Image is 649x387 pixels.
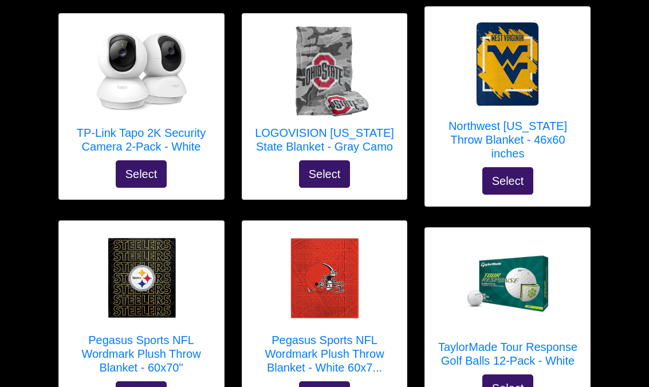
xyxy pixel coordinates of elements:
[462,19,553,110] img: Northwest West Virginia Throw Blanket - 46x60 inches
[278,233,370,325] img: Pegasus Sports NFL Wordmark Plush Throw Blanket - White 60x70"
[482,168,534,195] button: Select
[70,334,213,375] h5: Pegasus Sports NFL Wordmark Plush Throw Blanket - 60x70"
[299,161,351,188] button: Select
[462,254,553,317] img: TaylorMade Tour Response Golf Balls 12-Pack - White
[116,161,167,188] button: Select
[254,127,396,154] h5: LOGOVISION [US_STATE] State Blanket - Gray Camo
[436,120,579,161] h5: Northwest [US_STATE] Throw Blanket - 46x60 inches
[70,233,213,382] a: Pegasus Sports NFL Wordmark Plush Throw Blanket - 60x70" Pegasus Sports NFL Wordmark Plush Throw ...
[436,341,579,368] h5: TaylorMade Tour Response Golf Balls 12-Pack - White
[254,26,396,161] a: LOGOVISION Ohio State Blanket - Gray Camo LOGOVISION [US_STATE] State Blanket - Gray Camo
[254,334,396,375] h5: Pegasus Sports NFL Wordmark Plush Throw Blanket - White 60x7...
[278,26,370,117] img: LOGOVISION Ohio State Blanket - Gray Camo
[96,233,187,325] img: Pegasus Sports NFL Wordmark Plush Throw Blanket - 60x70"
[254,233,396,382] a: Pegasus Sports NFL Wordmark Plush Throw Blanket - White 60x70" Pegasus Sports NFL Wordmark Plush ...
[96,26,187,117] img: TP-Link Tapo 2K Security Camera 2-Pack - White
[436,19,579,168] a: Northwest West Virginia Throw Blanket - 46x60 inches Northwest [US_STATE] Throw Blanket - 46x60 i...
[70,127,213,154] h5: TP-Link Tapo 2K Security Camera 2-Pack - White
[436,240,579,375] a: TaylorMade Tour Response Golf Balls 12-Pack - White TaylorMade Tour Response Golf Balls 12-Pack -...
[70,26,213,161] a: TP-Link Tapo 2K Security Camera 2-Pack - White TP-Link Tapo 2K Security Camera 2-Pack - White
